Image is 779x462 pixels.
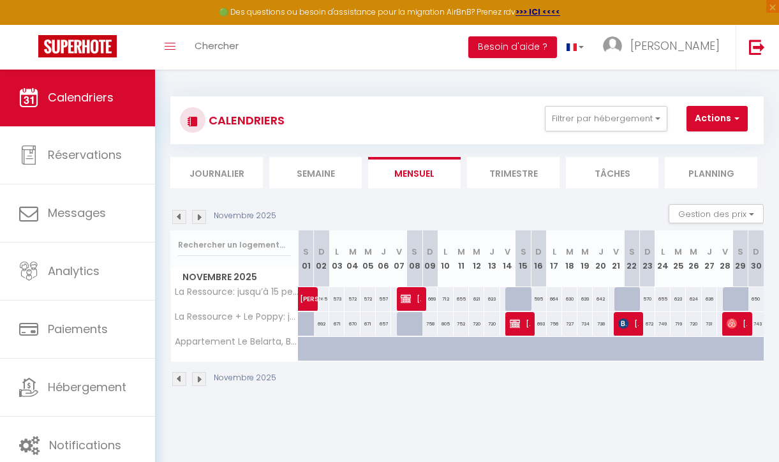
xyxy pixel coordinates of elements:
[562,287,577,311] div: 630
[674,246,682,258] abbr: M
[593,230,608,287] th: 20
[364,246,372,258] abbr: M
[469,312,484,336] div: 720
[360,312,376,336] div: 671
[629,246,635,258] abbr: S
[702,287,717,311] div: 636
[717,230,732,287] th: 28
[489,246,494,258] abbr: J
[748,287,764,311] div: 650
[427,246,433,258] abbr: D
[624,230,639,287] th: 22
[299,230,314,287] th: 01
[484,312,500,336] div: 720
[467,157,560,188] li: Trimestre
[473,246,480,258] abbr: M
[360,287,376,311] div: 572
[293,287,309,311] a: [PERSON_NAME]
[639,230,655,287] th: 23
[516,6,560,17] a: >>> ICI <<<<
[686,230,701,287] th: 26
[422,287,438,311] div: 669
[732,230,748,287] th: 29
[577,230,593,287] th: 19
[553,246,556,258] abbr: L
[391,230,406,287] th: 07
[505,246,510,258] abbr: V
[593,312,608,336] div: 738
[422,312,438,336] div: 758
[671,287,686,311] div: 623
[38,35,117,57] img: Super Booking
[562,312,577,336] div: 727
[598,246,604,258] abbr: J
[454,287,469,311] div: 655
[671,312,686,336] div: 719
[454,230,469,287] th: 11
[314,312,329,336] div: 692
[593,287,608,311] div: 642
[48,379,126,395] span: Hébergement
[690,246,697,258] abbr: M
[516,230,531,287] th: 15
[484,287,500,311] div: 623
[707,246,712,258] abbr: J
[655,230,671,287] th: 24
[49,437,121,453] span: Notifications
[48,89,114,105] span: Calendriers
[314,230,329,287] th: 02
[173,337,300,346] span: Appartement Le Belarta, Beaux-Arts, [GEOGRAPHIC_DATA]
[702,312,717,336] div: 731
[457,246,465,258] abbr: M
[727,311,747,336] span: [PERSON_NAME]
[345,287,360,311] div: 572
[753,246,759,258] abbr: D
[655,312,671,336] div: 749
[468,36,557,58] button: Besoin d'aide ?
[603,36,622,56] img: ...
[368,157,461,188] li: Mensuel
[376,230,391,287] th: 06
[381,246,386,258] abbr: J
[566,246,574,258] abbr: M
[593,25,736,70] a: ... [PERSON_NAME]
[547,230,562,287] th: 17
[531,287,546,311] div: 595
[48,263,100,279] span: Analytics
[401,287,421,311] span: [PERSON_NAME]
[547,312,562,336] div: 756
[630,38,720,54] span: [PERSON_NAME]
[531,230,546,287] th: 16
[48,147,122,163] span: Réservations
[748,230,764,287] th: 30
[686,312,701,336] div: 720
[738,246,743,258] abbr: S
[173,312,300,322] span: La Ressource + Le Poppy: jusqu'à 19 personnes
[671,230,686,287] th: 25
[702,230,717,287] th: 27
[531,312,546,336] div: 693
[661,246,665,258] abbr: L
[577,287,593,311] div: 639
[443,246,447,258] abbr: L
[669,204,764,223] button: Gestion des prix
[396,246,402,258] abbr: V
[170,157,263,188] li: Journalier
[655,287,671,311] div: 655
[484,230,500,287] th: 13
[335,246,339,258] abbr: L
[686,106,748,131] button: Actions
[318,246,325,258] abbr: D
[173,287,300,297] span: La Ressource: jusqu’à 15 personnes
[178,234,291,257] input: Rechercher un logement...
[613,246,619,258] abbr: V
[469,230,484,287] th: 12
[581,246,589,258] abbr: M
[748,312,764,336] div: 743
[749,39,765,55] img: logout
[376,287,391,311] div: 557
[185,25,248,70] a: Chercher
[214,210,276,222] p: Novembre 2025
[422,230,438,287] th: 09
